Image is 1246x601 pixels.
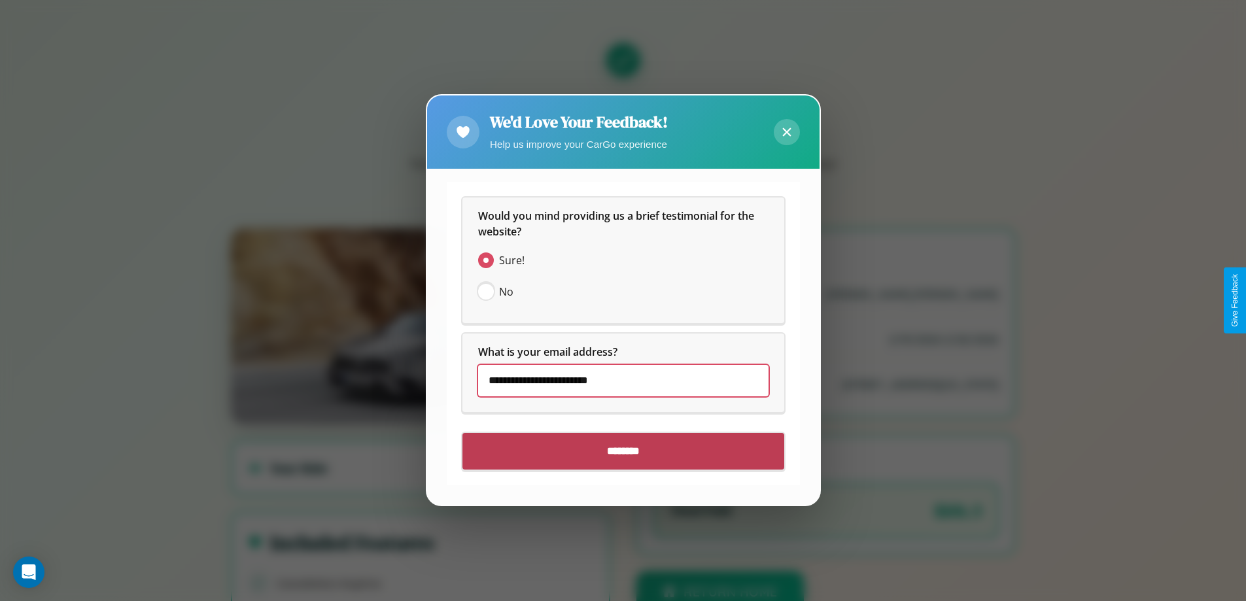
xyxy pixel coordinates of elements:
h2: We'd Love Your Feedback! [490,111,668,133]
p: Help us improve your CarGo experience [490,135,668,153]
div: Give Feedback [1230,274,1239,327]
span: No [499,284,513,300]
div: Open Intercom Messenger [13,557,44,588]
span: What is your email address? [478,345,617,360]
span: Sure! [499,253,525,269]
span: Would you mind providing us a brief testimonial for the website? [478,209,757,239]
